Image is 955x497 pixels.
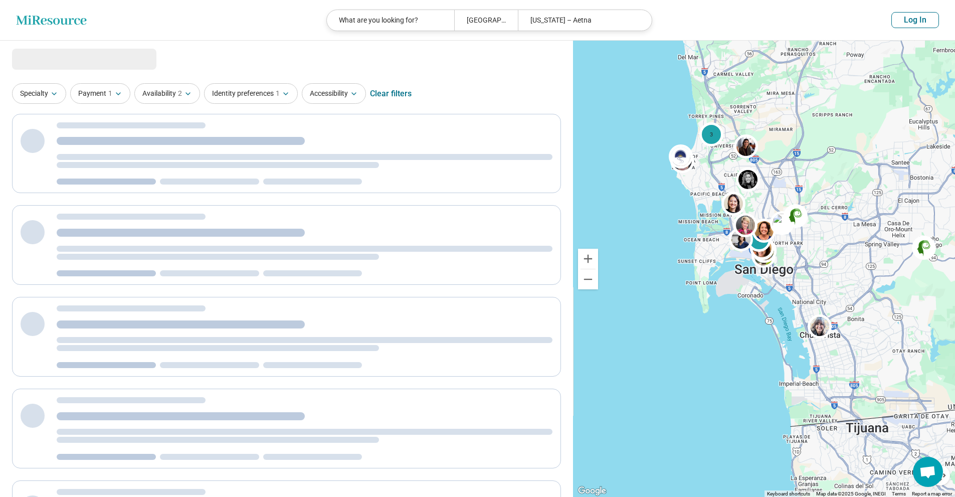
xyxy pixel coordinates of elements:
div: 2 [747,227,771,251]
div: [US_STATE] – Aetna [518,10,645,31]
button: Log In [891,12,939,28]
a: Report a map error [912,491,952,496]
div: [GEOGRAPHIC_DATA], [GEOGRAPHIC_DATA] [454,10,518,31]
button: Zoom out [578,269,598,289]
button: Specialty [12,83,66,104]
span: 1 [108,88,112,99]
span: Loading... [12,49,96,69]
button: Identity preferences1 [204,83,298,104]
span: Map data ©2025 Google, INEGI [816,491,886,496]
span: 1 [276,88,280,99]
a: Terms [892,491,906,496]
div: Clear filters [370,82,412,106]
button: Availability2 [134,83,200,104]
button: Accessibility [302,83,366,104]
a: Open chat [913,457,943,487]
button: Payment1 [70,83,130,104]
button: Zoom in [578,249,598,269]
div: 3 [699,122,723,146]
span: 2 [178,88,182,99]
div: What are you looking for? [327,10,454,31]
